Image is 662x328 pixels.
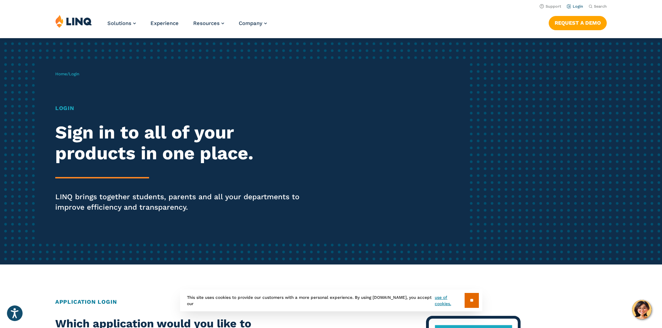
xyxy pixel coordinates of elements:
[55,72,79,76] span: /
[55,122,310,164] h2: Sign in to all of your products in one place.
[549,16,607,30] a: Request a Demo
[55,192,310,212] p: LINQ brings together students, parents and all your departments to improve efficiency and transpa...
[55,72,67,76] a: Home
[594,4,607,9] span: Search
[193,20,220,26] span: Resources
[239,20,267,26] a: Company
[107,15,267,37] nav: Primary Navigation
[193,20,224,26] a: Resources
[589,4,607,9] button: Open Search Bar
[549,15,607,30] nav: Button Navigation
[150,20,179,26] a: Experience
[540,4,561,9] a: Support
[435,294,464,307] a: use of cookies.
[180,289,482,311] div: This site uses cookies to provide our customers with a more personal experience. By using [DOMAIN...
[55,104,310,112] h1: Login
[55,298,607,306] h2: Application Login
[632,300,652,319] button: Hello, have a question? Let’s chat.
[107,20,131,26] span: Solutions
[55,15,92,28] img: LINQ | K‑12 Software
[107,20,136,26] a: Solutions
[69,72,79,76] span: Login
[239,20,262,26] span: Company
[567,4,583,9] a: Login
